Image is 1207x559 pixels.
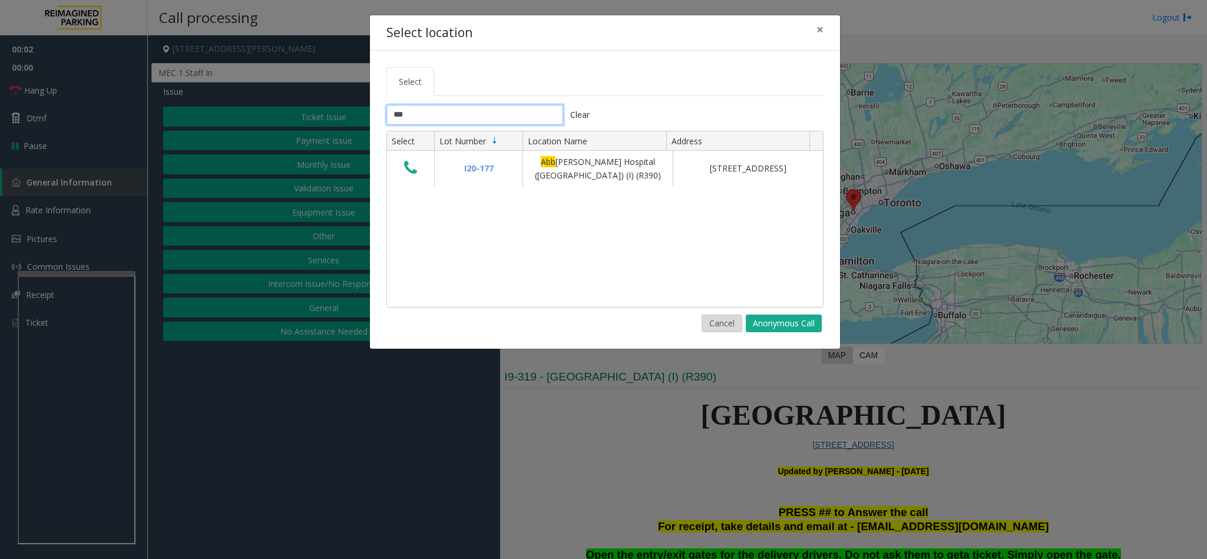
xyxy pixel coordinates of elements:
span: Select [399,76,422,87]
span: Lot Number [439,135,486,147]
h4: Select location [386,24,472,42]
div: [STREET_ADDRESS] [680,162,816,175]
ul: Tabs [386,67,824,96]
div: I20-177 [442,162,515,175]
button: Cancel [702,315,742,332]
button: Clear [563,105,596,125]
button: Anonymous Call [746,315,822,332]
span: × [816,21,824,38]
div: [PERSON_NAME] Hospital ([GEOGRAPHIC_DATA]) (I) (R390) [530,156,666,182]
span: Address [672,135,702,147]
span: Sortable [490,136,500,145]
span: Abb [541,156,555,167]
span: Location Name [528,135,587,147]
button: Close [808,15,832,44]
th: Select [387,131,434,151]
div: Data table [387,131,823,307]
